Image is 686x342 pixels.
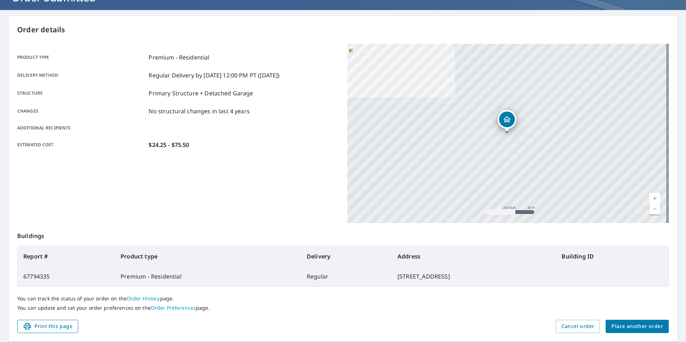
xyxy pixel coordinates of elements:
p: Structure [17,89,146,98]
p: $24.25 - $75.50 [149,141,189,149]
a: Order Preferences [151,304,196,311]
button: Cancel order [556,320,600,333]
th: Delivery [301,246,392,266]
p: You can track the status of your order on the page. [17,295,669,302]
a: Current Level 17, Zoom In [649,193,660,204]
p: Changes [17,107,146,115]
button: Place another order [606,320,669,333]
div: Dropped pin, building 1, Residential property, 324 Pleasant Hill Ln Front Royal, VA 22630 [498,110,516,132]
span: Print this page [23,322,72,331]
span: Cancel order [562,322,595,331]
td: Premium - Residential [115,266,301,286]
span: Place another order [611,322,663,331]
a: Order History [127,295,160,302]
p: Delivery method [17,71,146,80]
th: Report # [18,246,115,266]
p: Regular Delivery by [DATE] 12:00 PM PT ([DATE]) [149,71,279,80]
th: Address [392,246,556,266]
td: [STREET_ADDRESS] [392,266,556,286]
p: Buildings [17,223,669,246]
th: Product type [115,246,301,266]
p: Premium - Residential [149,53,209,62]
button: Print this page [17,320,78,333]
p: Primary Structure + Detached Garage [149,89,253,98]
th: Building ID [556,246,668,266]
p: Product type [17,53,146,62]
p: Order details [17,24,669,35]
p: Additional recipients [17,125,146,131]
a: Current Level 17, Zoom Out [649,204,660,214]
p: Estimated cost [17,141,146,149]
p: No structural changes in last 4 years [149,107,250,115]
td: 67794335 [18,266,115,286]
p: You can update and set your order preferences on the page. [17,305,669,311]
td: Regular [301,266,392,286]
